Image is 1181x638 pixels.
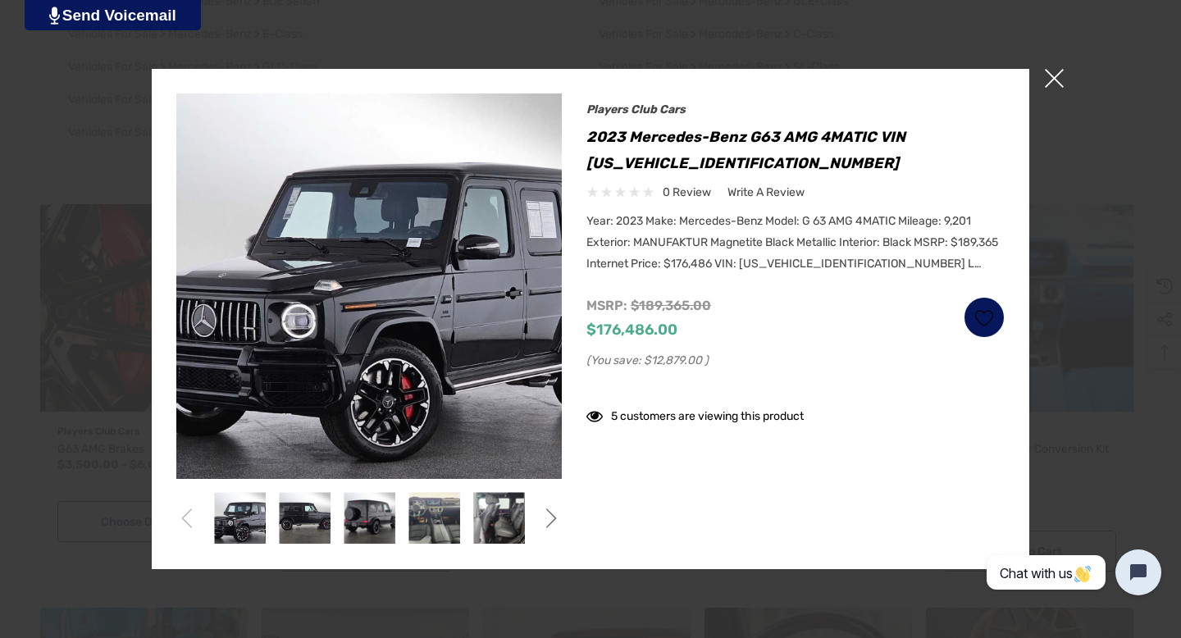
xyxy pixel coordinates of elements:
[49,7,60,25] img: PjwhLS0gR2VuZXJhdG9yOiBHcmF2aXQuaW8gLS0+PHN2ZyB4bWxucz0iaHR0cDovL3d3dy53My5vcmcvMjAwMC9zdmciIHhtb...
[176,508,197,528] svg: Go to slide 2 of 2
[541,508,562,528] svg: Go to slide 2 of 2
[727,185,805,200] span: Write a Review
[586,214,998,271] span: Year: 2023 Make: Mercedes-Benz Model: G 63 AMG 4MATIC Mileage: 9,201 Exterior: MANUFAKTUR Magneti...
[631,298,711,313] span: $189,365.00
[586,124,1005,176] h1: 2023 Mercedes-Benz G63 AMG 4MATIC VIN [US_VEHICLE_IDENTIFICATION_NUMBER]
[663,182,711,203] span: 0 review
[586,321,677,339] span: $176,486.00
[344,492,395,544] img: For Sale: 2023 Mercedes-Benz G63 AMG 4MATIC VIN W1NYC7HJ8PX472215
[473,492,525,544] img: For Sale: 2023 Mercedes-Benz G63 AMG 4MATIC VIN W1NYC7HJ8PX472215
[408,492,460,544] img: For Sale: 2023 Mercedes-Benz G63 AMG 4MATIC VIN W1NYC7HJ8PX472215
[727,182,805,203] a: Write a Review
[704,353,709,367] span: )
[975,308,994,327] svg: Wish List
[1045,69,1064,88] span: ×
[586,298,627,313] span: MSRP:
[279,492,331,544] img: For Sale: 2023 Mercedes-Benz G63 AMG 4MATIC VIN W1NYC7HJ8PX472215
[586,353,641,367] span: (You save:
[964,297,1005,338] a: Wish List
[644,353,702,367] span: $12,879.00
[586,103,686,116] a: Players Club Cars
[586,401,804,426] div: 5 customers are viewing this product
[214,492,266,544] img: For Sale: 2023 Mercedes-Benz G63 AMG 4MATIC VIN W1NYC7HJ8PX472215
